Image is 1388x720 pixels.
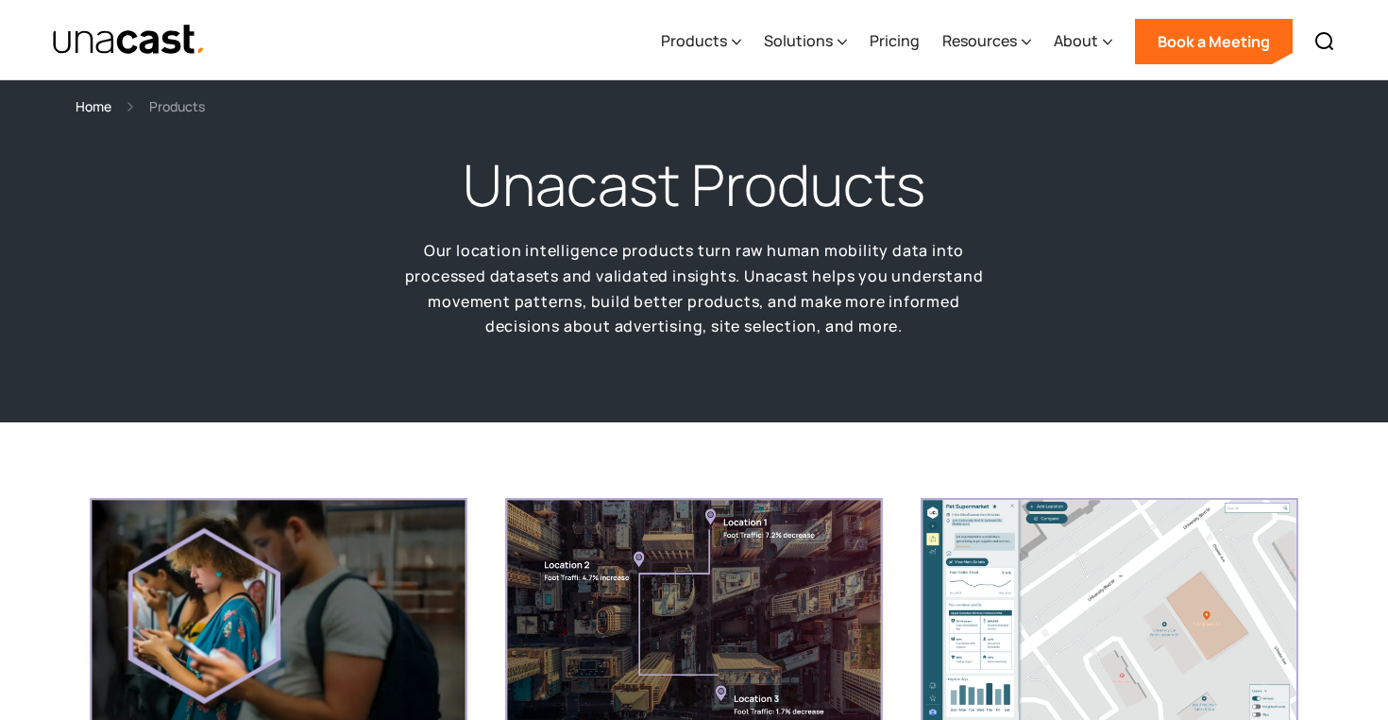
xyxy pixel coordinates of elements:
[942,3,1031,80] div: Resources
[1054,3,1112,80] div: About
[52,24,206,57] a: home
[764,29,833,52] div: Solutions
[401,238,987,339] p: Our location intelligence products turn raw human mobility data into processed datasets and valid...
[149,95,205,117] div: Products
[661,3,741,80] div: Products
[463,147,925,223] h1: Unacast Products
[764,3,847,80] div: Solutions
[661,29,727,52] div: Products
[52,24,206,57] img: Unacast text logo
[870,3,920,80] a: Pricing
[1313,30,1336,53] img: Search icon
[1135,19,1293,64] a: Book a Meeting
[942,29,1017,52] div: Resources
[76,95,111,117] a: Home
[1054,29,1098,52] div: About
